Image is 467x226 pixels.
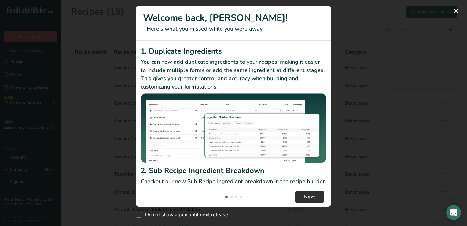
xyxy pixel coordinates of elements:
[446,205,461,220] div: Open Intercom Messenger
[141,165,326,176] h2: 2. Sub Recipe Ingredient Breakdown
[143,25,324,33] p: Here's what you missed while you were away.
[141,58,326,91] p: You can now add duplicate ingredients to your recipes, making it easier to include multiple forms...
[141,177,326,202] p: Checkout our new Sub Recipe Ingredient breakdown in the recipe builder. You can now see your Reci...
[142,212,228,218] span: Do not show again until next release
[141,93,326,163] img: Duplicate Ingredients
[141,46,326,57] h2: 1. Duplicate Ingredients
[143,11,324,25] h1: Welcome back, [PERSON_NAME]!
[295,191,324,203] button: Next
[304,193,315,201] span: Next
